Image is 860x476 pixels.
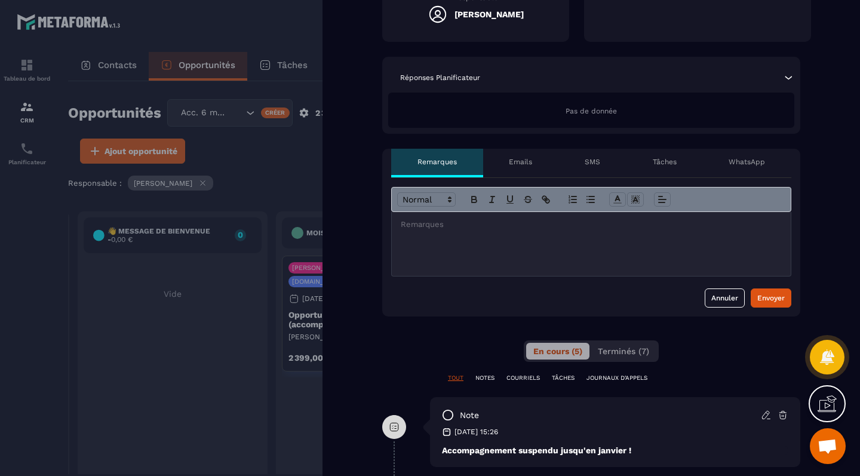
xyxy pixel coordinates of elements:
[448,374,463,382] p: TOUT
[460,410,479,421] p: note
[751,288,791,308] button: Envoyer
[586,374,647,382] p: JOURNAUX D'APPELS
[591,343,656,360] button: Terminés (7)
[509,157,532,167] p: Emails
[533,346,582,356] span: En cours (5)
[566,107,617,115] span: Pas de donnée
[442,446,631,455] strong: Accompagnement suspendu jusqu'en janvier !
[417,157,457,167] p: Remarques
[653,157,677,167] p: Tâches
[475,374,494,382] p: NOTES
[729,157,765,167] p: WhatsApp
[506,374,540,382] p: COURRIELS
[705,288,745,308] button: Annuler
[757,292,785,304] div: Envoyer
[552,374,575,382] p: TÂCHES
[598,346,649,356] span: Terminés (7)
[810,428,846,464] div: Ouvrir le chat
[400,73,480,82] p: Réponses Planificateur
[454,427,498,437] p: [DATE] 15:26
[526,343,589,360] button: En cours (5)
[585,157,600,167] p: SMS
